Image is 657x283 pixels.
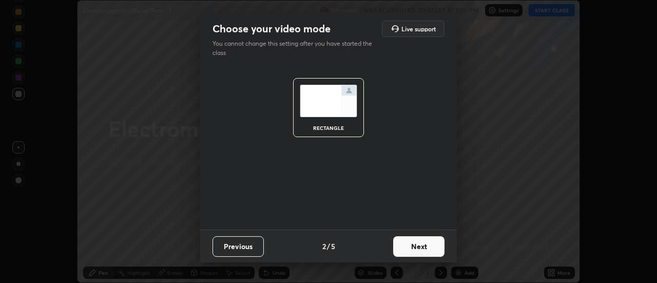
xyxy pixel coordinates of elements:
h5: Live support [401,26,436,32]
img: normalScreenIcon.ae25ed63.svg [300,85,357,117]
h4: / [327,241,330,252]
h4: 5 [331,241,335,252]
h2: Choose your video mode [212,22,331,35]
h4: 2 [322,241,326,252]
p: You cannot change this setting after you have started the class [212,39,379,58]
button: Next [393,236,445,257]
div: rectangle [308,125,349,130]
button: Previous [212,236,264,257]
